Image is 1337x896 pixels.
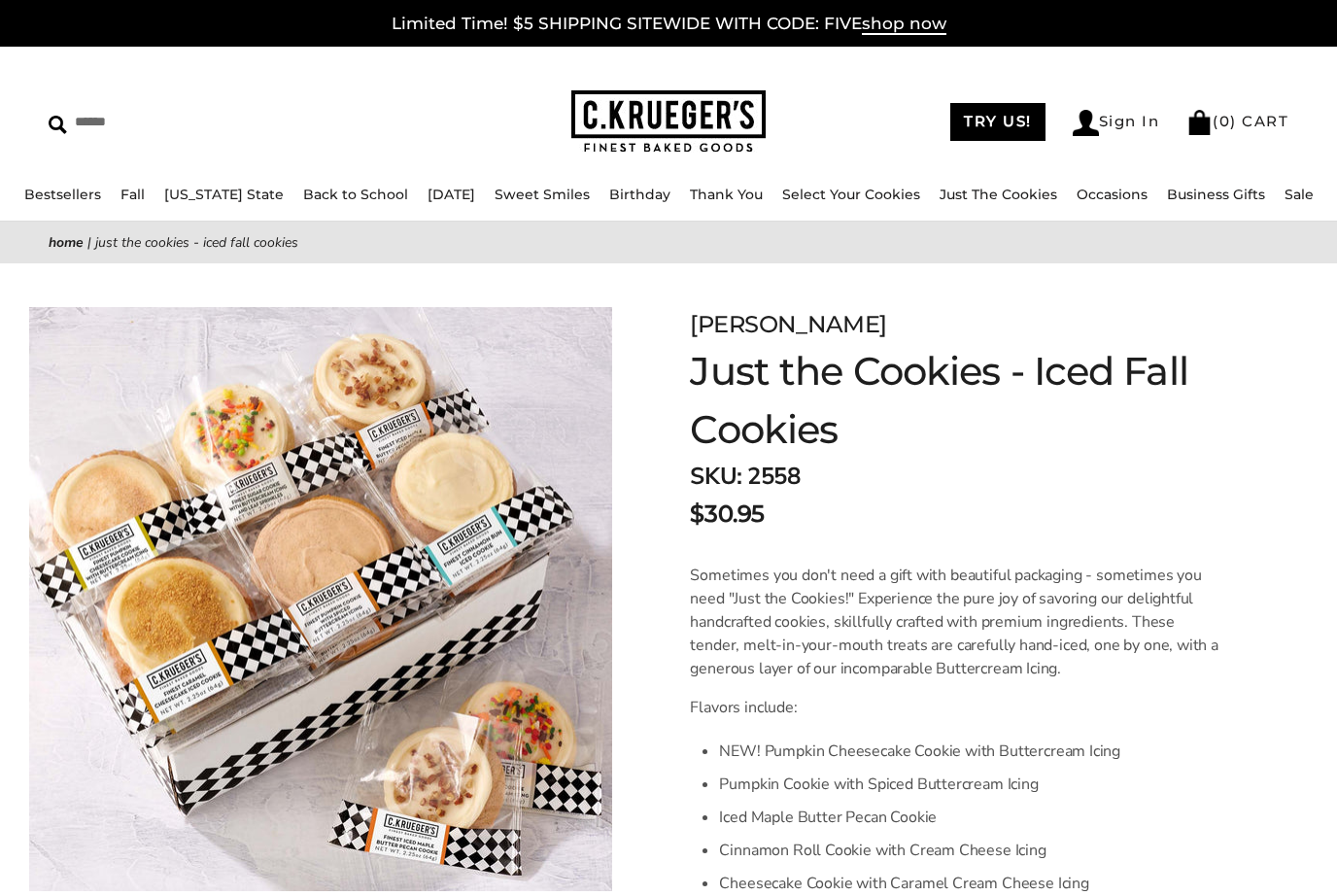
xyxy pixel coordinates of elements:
span: shop now [862,14,946,35]
li: Pumpkin Cookie with Spiced Buttercream Icing [719,768,1221,801]
a: Limited Time! $5 SHIPPING SITEWIDE WITH CODE: FIVEshop now [392,14,946,35]
input: Search [49,107,337,137]
a: [US_STATE] State [164,186,284,203]
a: [DATE] [428,186,475,203]
a: Business Gifts [1167,186,1265,203]
img: Bag [1186,110,1213,135]
span: $30.95 [690,497,764,532]
li: Cinnamon Roll Cookie with Cream Cheese Icing [719,834,1221,867]
a: Sale [1285,186,1314,203]
a: Occasions [1077,186,1148,203]
a: Sweet Smiles [495,186,590,203]
img: Account [1073,110,1099,136]
a: Select Your Cookies [782,186,920,203]
a: TRY US! [950,103,1046,141]
a: Birthday [609,186,670,203]
img: Just the Cookies - Iced Fall Cookies [29,307,612,890]
a: Fall [120,186,145,203]
li: Iced Maple Butter Pecan Cookie [719,801,1221,834]
p: Sometimes you don't need a gift with beautiful packaging - sometimes you need "Just the Cookies!"... [690,564,1221,680]
a: Bestsellers [24,186,101,203]
a: Thank You [690,186,763,203]
a: Just The Cookies [940,186,1057,203]
img: C.KRUEGER'S [571,90,766,154]
a: Home [49,233,84,252]
strong: SKU: [690,461,741,492]
span: 2558 [747,461,800,492]
h1: Just the Cookies - Iced Fall Cookies [690,342,1240,459]
span: | [87,233,91,252]
li: NEW! Pumpkin Cheesecake Cookie with Buttercream Icing [719,735,1221,768]
img: Search [49,116,67,134]
nav: breadcrumbs [49,231,1288,254]
a: Back to School [303,186,408,203]
div: [PERSON_NAME] [690,307,1240,342]
a: (0) CART [1186,112,1288,130]
a: Sign In [1073,110,1160,136]
span: 0 [1219,112,1231,130]
span: Just the Cookies - Iced Fall Cookies [95,233,298,252]
p: Flavors include: [690,696,1221,719]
